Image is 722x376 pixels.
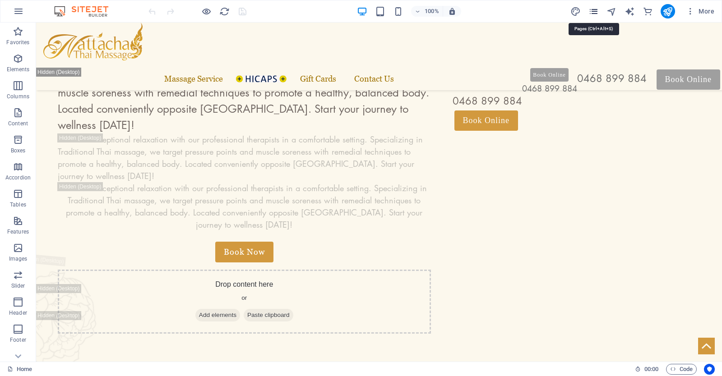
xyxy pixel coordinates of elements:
[201,6,212,17] button: Click here to leave preview mode and continue editing
[625,6,635,17] i: AI Writer
[22,247,395,311] div: Drop content here
[644,364,658,375] span: 00 00
[570,6,581,17] button: design
[651,366,652,372] span: :
[219,6,230,17] button: reload
[9,255,28,262] p: Images
[9,309,27,316] p: Header
[52,6,120,17] img: Editor Logo
[662,6,673,17] i: Publish
[704,364,715,375] button: Usercentrics
[11,282,25,289] p: Slider
[8,120,28,127] p: Content
[686,7,714,16] span: More
[661,4,675,18] button: publish
[10,201,26,208] p: Tables
[643,6,653,17] button: commerce
[606,6,617,17] button: navigator
[219,6,230,17] i: Reload page
[425,6,439,17] h6: 100%
[10,336,26,344] p: Footer
[625,6,635,17] button: text_generator
[411,6,443,17] button: 100%
[588,6,599,17] button: pages
[11,147,26,154] p: Boxes
[635,364,659,375] h6: Session time
[7,228,29,235] p: Features
[6,39,29,46] p: Favorites
[5,174,31,181] p: Accordion
[570,6,581,17] i: Design (Ctrl+Alt+Y)
[7,66,30,73] p: Elements
[643,6,653,17] i: Commerce
[7,93,29,100] p: Columns
[682,4,718,18] button: More
[7,364,32,375] a: Click to cancel selection. Double-click to open Pages
[606,6,617,17] i: Navigator
[448,7,456,15] i: On resize automatically adjust zoom level to fit chosen device.
[666,364,697,375] button: Code
[670,364,693,375] span: Code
